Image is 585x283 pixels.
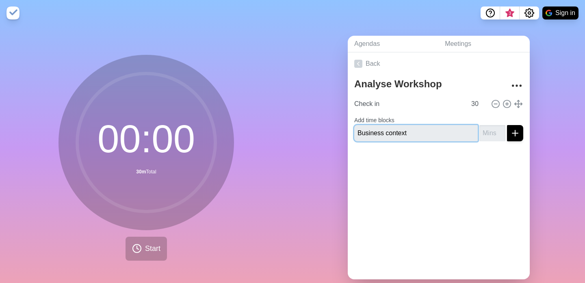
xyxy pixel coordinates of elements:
[546,10,552,16] img: google logo
[348,52,530,75] a: Back
[500,6,520,19] button: What’s new
[438,36,530,52] a: Meetings
[509,78,525,94] button: More
[126,237,167,261] button: Start
[348,36,438,52] a: Agendas
[479,125,505,141] input: Mins
[145,243,160,254] span: Start
[507,10,513,17] span: 3
[520,6,539,19] button: Settings
[351,96,466,112] input: Name
[354,117,394,123] label: Add time blocks
[468,96,487,112] input: Mins
[6,6,19,19] img: timeblocks logo
[481,6,500,19] button: Help
[354,125,478,141] input: Name
[542,6,578,19] button: Sign in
